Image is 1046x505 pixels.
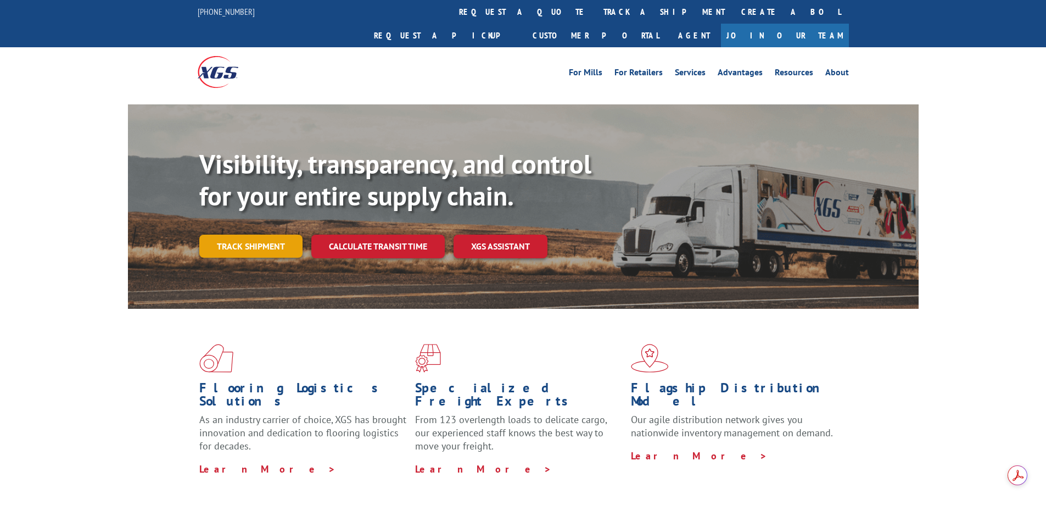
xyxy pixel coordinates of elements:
[199,463,336,475] a: Learn More >
[631,344,669,373] img: xgs-icon-flagship-distribution-model-red
[415,381,623,413] h1: Specialized Freight Experts
[366,24,524,47] a: Request a pickup
[199,381,407,413] h1: Flooring Logistics Solutions
[721,24,849,47] a: Join Our Team
[199,235,303,258] a: Track shipment
[718,68,763,80] a: Advantages
[524,24,667,47] a: Customer Portal
[454,235,547,258] a: XGS ASSISTANT
[199,147,591,213] b: Visibility, transparency, and control for your entire supply chain.
[311,235,445,258] a: Calculate transit time
[631,449,768,462] a: Learn More >
[825,68,849,80] a: About
[415,344,441,373] img: xgs-icon-focused-on-flooring-red
[631,381,838,413] h1: Flagship Distribution Model
[199,413,406,452] span: As an industry carrier of choice, XGS has brought innovation and dedication to flooring logistics...
[614,68,663,80] a: For Retailers
[667,24,721,47] a: Agent
[631,413,833,439] span: Our agile distribution network gives you nationwide inventory management on demand.
[569,68,602,80] a: For Mills
[415,463,552,475] a: Learn More >
[775,68,813,80] a: Resources
[199,344,233,373] img: xgs-icon-total-supply-chain-intelligence-red
[198,6,255,17] a: [PHONE_NUMBER]
[675,68,706,80] a: Services
[415,413,623,462] p: From 123 overlength loads to delicate cargo, our experienced staff knows the best way to move you...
